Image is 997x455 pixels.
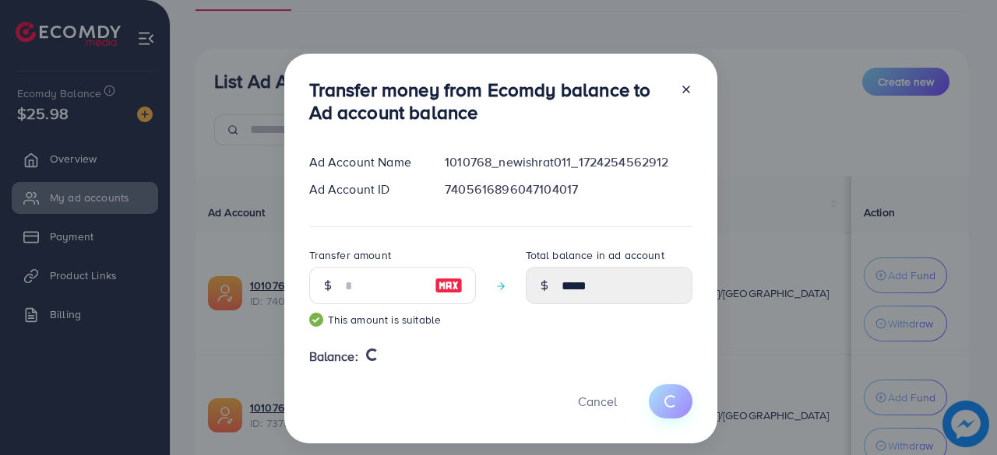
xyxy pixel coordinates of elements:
img: image [435,276,463,295]
span: Balance: [309,348,358,366]
button: Cancel [558,384,636,418]
span: Cancel [578,393,617,410]
div: Ad Account ID [297,180,433,198]
h3: Transfer money from Ecomdy balance to Ad account balance [309,79,668,124]
div: Ad Account Name [297,153,433,171]
div: 7405616896047104017 [432,180,704,198]
label: Transfer amount [309,247,391,263]
label: Total balance in ad account [526,247,664,263]
img: guide [309,313,323,327]
div: 1010768_newishrat011_1724254562912 [432,153,704,171]
small: This amount is suitable [309,312,476,327]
